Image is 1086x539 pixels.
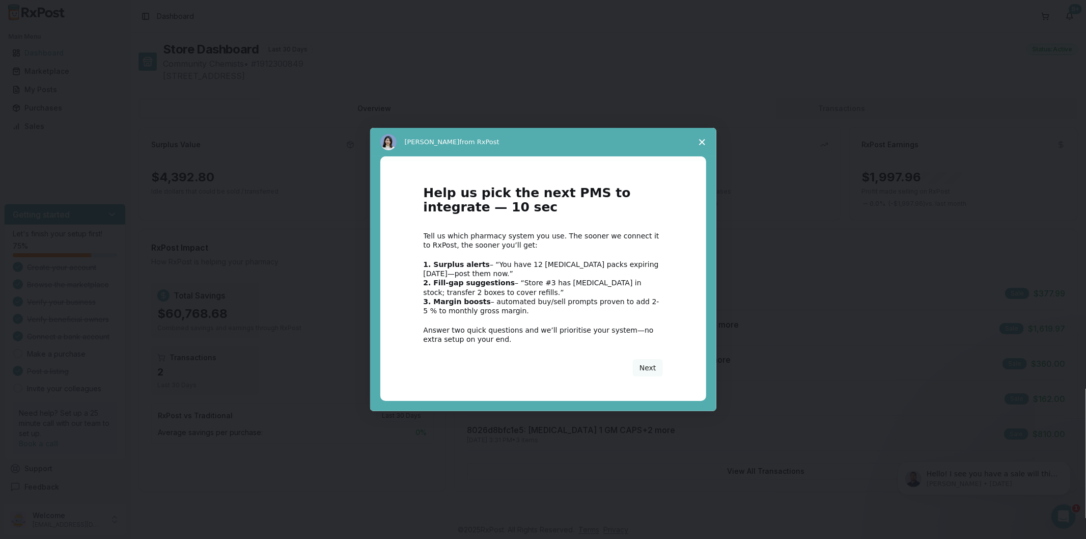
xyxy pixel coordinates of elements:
[405,138,460,146] span: [PERSON_NAME]
[424,231,663,250] div: Tell us which pharmacy system you use. The sooner we connect it to RxPost, the sooner you’ll get:
[424,278,663,297] div: – “Store #3 has [MEDICAL_DATA] in stock; transfer 2 boxes to cover refills.”
[424,186,663,221] h1: Help us pick the next PMS to integrate — 10 sec
[424,297,663,315] div: – automated buy/sell prompts proven to add 2-5 % to monthly gross margin.
[424,260,490,268] b: 1. Surplus alerts
[44,30,176,48] span: Hello! I see you have a sale will this be able to ship out [DATE]?
[424,260,663,278] div: – “You have 12 [MEDICAL_DATA] packs expiring [DATE]—post them now.”
[15,21,188,55] div: message notification from Manuel, 4d ago. Hello! I see you have a sale will this be able to ship ...
[424,326,663,344] div: Answer two quick questions and we’ll prioritise your system—no extra setup on your end.
[380,134,397,150] img: Profile image for Alice
[424,298,491,306] b: 3. Margin boosts
[460,138,499,146] span: from RxPost
[44,39,176,48] p: Message from Manuel, sent 4d ago
[424,279,515,287] b: 2. Fill-gap suggestions
[688,128,716,156] span: Close survey
[23,31,39,47] img: Profile image for Manuel
[633,359,663,376] button: Next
